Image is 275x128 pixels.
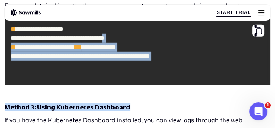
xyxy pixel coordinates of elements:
[265,102,271,108] span: 1
[216,10,251,15] div: Start Trial
[5,103,270,111] h3: Method 3: Using Kubernetes Dashboard
[249,102,267,120] iframe: Intercom live chat
[5,1,270,11] p: For more detailed investigation, you can exec into a container and view logs directly:
[216,9,251,17] a: Start Trial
